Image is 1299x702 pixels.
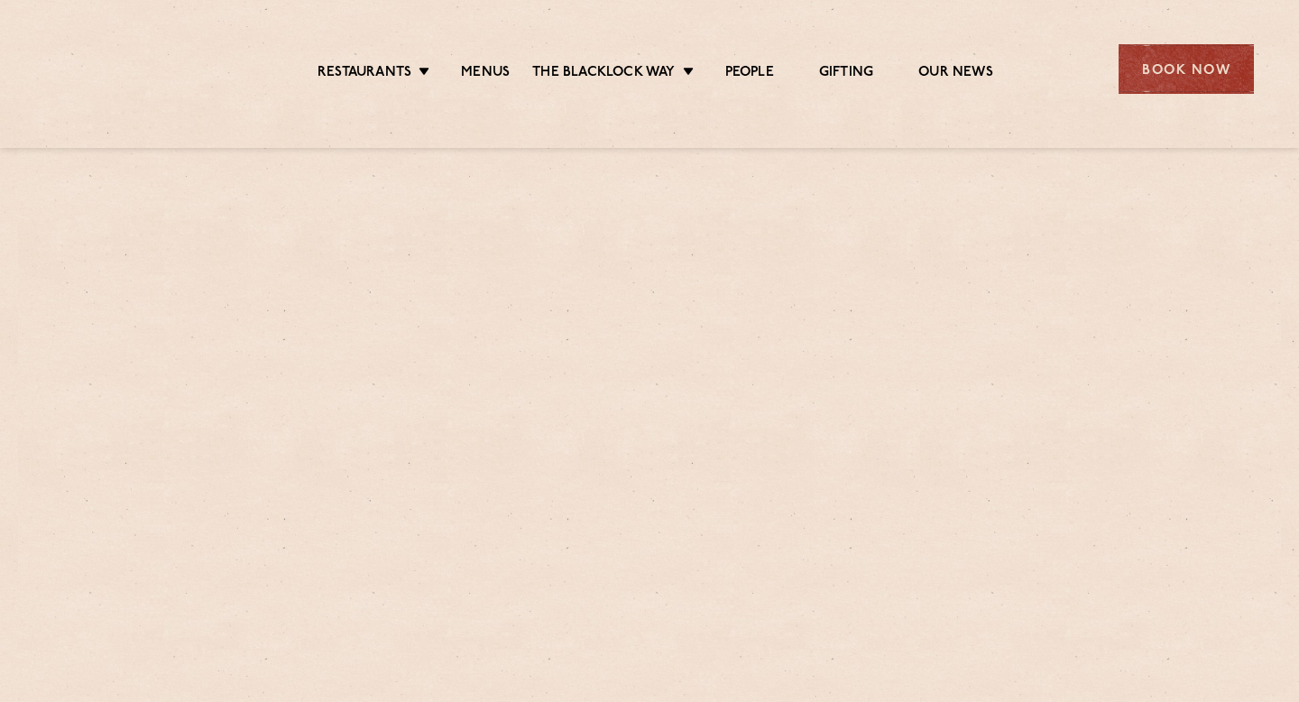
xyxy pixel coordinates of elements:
div: Book Now [1119,44,1254,94]
a: Gifting [819,64,873,84]
a: People [725,64,774,84]
a: Menus [461,64,510,84]
a: Restaurants [318,64,411,84]
a: Our News [918,64,993,84]
a: The Blacklock Way [532,64,675,84]
img: svg%3E [45,17,201,121]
